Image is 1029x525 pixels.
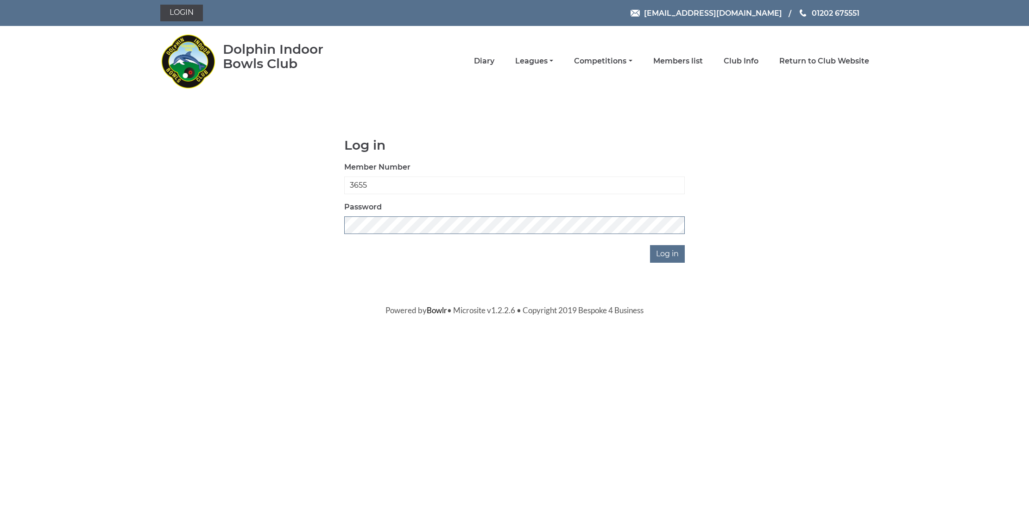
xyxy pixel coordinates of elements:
a: Return to Club Website [779,56,869,66]
a: Members list [653,56,703,66]
img: Dolphin Indoor Bowls Club [160,29,216,94]
span: Powered by • Microsite v1.2.2.6 • Copyright 2019 Bespoke 4 Business [385,305,644,315]
a: Phone us 01202 675551 [798,7,859,19]
a: Leagues [515,56,553,66]
input: Log in [650,245,685,263]
label: Password [344,202,382,213]
a: Diary [474,56,494,66]
span: 01202 675551 [812,8,859,17]
img: Email [631,10,640,17]
label: Member Number [344,162,410,173]
a: Login [160,5,203,21]
a: Email [EMAIL_ADDRESS][DOMAIN_NAME] [631,7,782,19]
div: Dolphin Indoor Bowls Club [223,42,353,71]
a: Bowlr [427,305,447,315]
h1: Log in [344,138,685,152]
img: Phone us [800,9,806,17]
span: [EMAIL_ADDRESS][DOMAIN_NAME] [644,8,782,17]
a: Club Info [724,56,758,66]
a: Competitions [574,56,632,66]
